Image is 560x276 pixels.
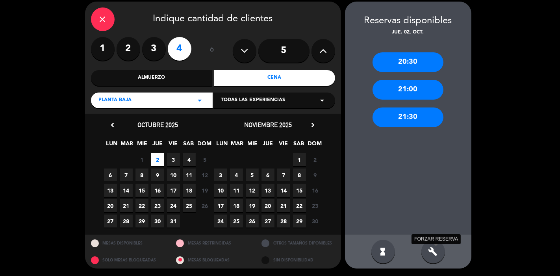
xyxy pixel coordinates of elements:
[167,139,180,152] span: VIE
[135,184,148,197] span: 15
[98,15,108,24] i: close
[182,139,195,152] span: SAB
[135,215,148,228] span: 29
[91,37,115,61] label: 1
[214,184,227,197] span: 10
[151,169,164,182] span: 9
[183,184,196,197] span: 18
[214,70,335,86] div: Cena
[170,235,256,252] div: MESAS RESTRINGIDAS
[120,169,133,182] span: 7
[293,199,306,212] span: 22
[261,184,274,197] span: 13
[308,139,321,152] span: DOM
[104,169,117,182] span: 6
[378,247,388,256] i: hourglass_full
[293,184,306,197] span: 15
[91,7,335,31] div: Indique cantidad de clientes
[261,139,274,152] span: JUE
[104,215,117,228] span: 27
[135,199,148,212] span: 22
[85,252,171,269] div: SOLO MESAS BLOQUEADAS
[309,121,317,129] i: chevron_right
[318,96,327,105] i: arrow_drop_down
[167,153,180,166] span: 3
[277,199,290,212] span: 21
[195,96,205,105] i: arrow_drop_down
[309,153,322,166] span: 2
[373,52,443,72] div: 20:30
[221,96,286,104] span: Todas las experiencias
[277,184,290,197] span: 14
[167,199,180,212] span: 24
[198,169,211,182] span: 12
[246,139,259,152] span: MIE
[309,215,322,228] span: 30
[199,37,225,65] div: ó
[167,184,180,197] span: 17
[246,184,259,197] span: 12
[293,153,306,166] span: 1
[256,235,341,252] div: OTROS TAMAÑOS DIPONIBLES
[428,247,438,256] i: build
[309,169,322,182] span: 9
[105,139,118,152] span: LUN
[198,153,211,166] span: 5
[373,80,443,100] div: 21:00
[151,139,164,152] span: JUE
[214,169,227,182] span: 3
[151,184,164,197] span: 16
[137,121,178,129] span: octubre 2025
[293,215,306,228] span: 29
[167,215,180,228] span: 31
[309,199,322,212] span: 23
[261,199,274,212] span: 20
[215,139,228,152] span: LUN
[412,234,461,244] div: FORZAR RESERVA
[261,215,274,228] span: 27
[183,153,196,166] span: 4
[230,184,243,197] span: 11
[345,13,471,29] div: Reservas disponibles
[109,121,117,129] i: chevron_left
[170,252,256,269] div: MESAS BLOQUEADAS
[256,252,341,269] div: SIN DISPONIBILIDAD
[135,169,148,182] span: 8
[121,139,134,152] span: MAR
[167,169,180,182] span: 10
[168,37,191,61] label: 4
[214,199,227,212] span: 17
[231,139,244,152] span: MAR
[292,139,305,152] span: SAB
[151,199,164,212] span: 23
[183,169,196,182] span: 11
[198,184,211,197] span: 19
[99,96,132,104] span: Planta Baja
[135,153,148,166] span: 1
[151,153,164,166] span: 2
[136,139,149,152] span: MIE
[104,199,117,212] span: 20
[214,215,227,228] span: 24
[246,199,259,212] span: 19
[309,184,322,197] span: 16
[104,184,117,197] span: 13
[151,215,164,228] span: 30
[120,215,133,228] span: 28
[120,184,133,197] span: 14
[117,37,140,61] label: 2
[293,169,306,182] span: 8
[246,169,259,182] span: 5
[277,139,290,152] span: VIE
[345,29,471,37] div: jue. 02, oct.
[244,121,292,129] span: noviembre 2025
[230,169,243,182] span: 4
[373,107,443,127] div: 21:30
[230,215,243,228] span: 25
[142,37,166,61] label: 3
[183,199,196,212] span: 25
[120,199,133,212] span: 21
[198,199,211,212] span: 26
[85,235,171,252] div: MESAS DISPONIBLES
[230,199,243,212] span: 18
